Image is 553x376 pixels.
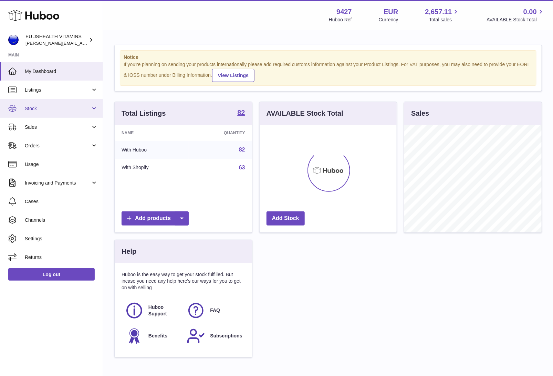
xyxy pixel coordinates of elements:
[487,7,545,23] a: 0.00 AVAILABLE Stock Total
[25,161,98,168] span: Usage
[239,165,245,170] a: 63
[267,109,343,118] h3: AVAILABLE Stock Total
[25,124,91,130] span: Sales
[267,211,305,226] a: Add Stock
[523,7,537,17] span: 0.00
[210,307,220,314] span: FAQ
[115,141,189,159] td: With Huboo
[237,109,245,116] strong: 82
[425,7,452,17] span: 2,657.11
[25,254,98,261] span: Returns
[329,17,352,23] div: Huboo Ref
[124,61,533,82] div: If you're planning on sending your products internationally please add required customs informati...
[8,35,19,45] img: laura@jessicasepel.com
[25,68,98,75] span: My Dashboard
[148,333,167,339] span: Benefits
[25,180,91,186] span: Invoicing and Payments
[25,87,91,93] span: Listings
[210,333,242,339] span: Subscriptions
[115,159,189,177] td: With Shopify
[187,301,241,320] a: FAQ
[122,211,189,226] a: Add products
[25,105,91,112] span: Stock
[122,247,136,256] h3: Help
[25,198,98,205] span: Cases
[379,17,398,23] div: Currency
[124,54,533,61] strong: Notice
[25,143,91,149] span: Orders
[148,304,179,317] span: Huboo Support
[237,109,245,117] a: 82
[25,40,138,46] span: [PERSON_NAME][EMAIL_ADDRESS][DOMAIN_NAME]
[487,17,545,23] span: AVAILABLE Stock Total
[25,217,98,223] span: Channels
[8,268,95,281] a: Log out
[336,7,352,17] strong: 9427
[239,147,245,153] a: 82
[122,109,166,118] h3: Total Listings
[384,7,398,17] strong: EUR
[212,69,254,82] a: View Listings
[125,301,180,320] a: Huboo Support
[187,327,241,345] a: Subscriptions
[122,271,245,291] p: Huboo is the easy way to get your stock fulfilled. But incase you need any help here's our ways f...
[125,327,180,345] a: Benefits
[115,125,189,141] th: Name
[429,17,460,23] span: Total sales
[25,33,87,46] div: EU JSHEALTH VITAMINS
[411,109,429,118] h3: Sales
[25,236,98,242] span: Settings
[425,7,460,23] a: 2,657.11 Total sales
[189,125,252,141] th: Quantity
